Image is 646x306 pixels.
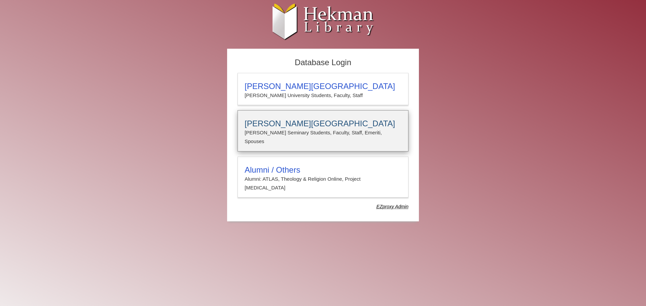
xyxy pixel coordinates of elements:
p: [PERSON_NAME] Seminary Students, Faculty, Staff, Emeriti, Spouses [245,128,401,146]
a: [PERSON_NAME][GEOGRAPHIC_DATA][PERSON_NAME] University Students, Faculty, Staff [238,73,408,105]
p: Alumni: ATLAS, Theology & Religion Online, Project [MEDICAL_DATA] [245,175,401,192]
h3: [PERSON_NAME][GEOGRAPHIC_DATA] [245,82,401,91]
a: [PERSON_NAME][GEOGRAPHIC_DATA][PERSON_NAME] Seminary Students, Faculty, Staff, Emeriti, Spouses [238,110,408,151]
h3: Alumni / Others [245,165,401,175]
h3: [PERSON_NAME][GEOGRAPHIC_DATA] [245,119,401,128]
p: [PERSON_NAME] University Students, Faculty, Staff [245,91,401,100]
dfn: Use Alumni login [376,204,408,209]
h2: Database Login [234,56,412,70]
summary: Alumni / OthersAlumni: ATLAS, Theology & Religion Online, Project [MEDICAL_DATA] [245,165,401,192]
